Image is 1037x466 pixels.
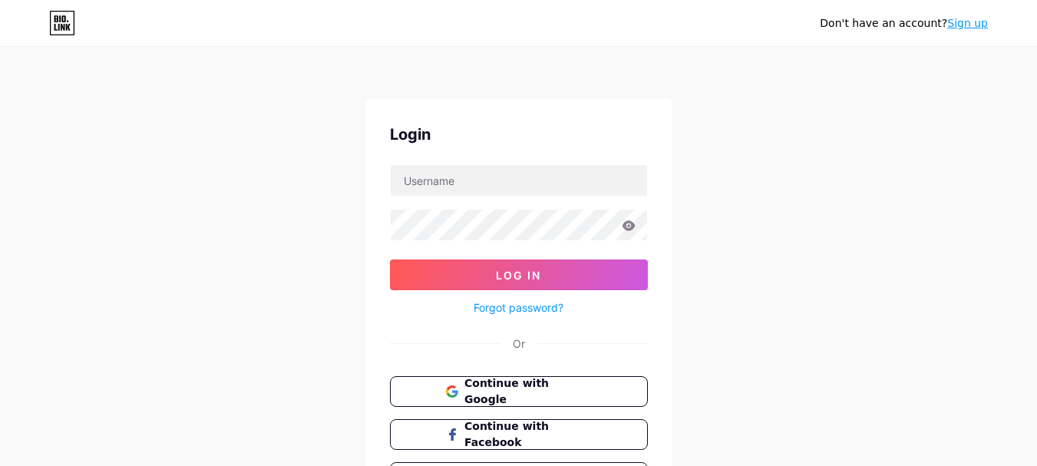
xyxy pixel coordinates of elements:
[390,123,648,146] div: Login
[464,375,591,408] span: Continue with Google
[390,259,648,290] button: Log In
[947,17,988,29] a: Sign up
[391,165,647,196] input: Username
[390,376,648,407] button: Continue with Google
[496,269,541,282] span: Log In
[513,335,525,352] div: Or
[820,15,988,31] div: Don't have an account?
[464,418,591,451] span: Continue with Facebook
[390,419,648,450] button: Continue with Facebook
[474,299,563,316] a: Forgot password?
